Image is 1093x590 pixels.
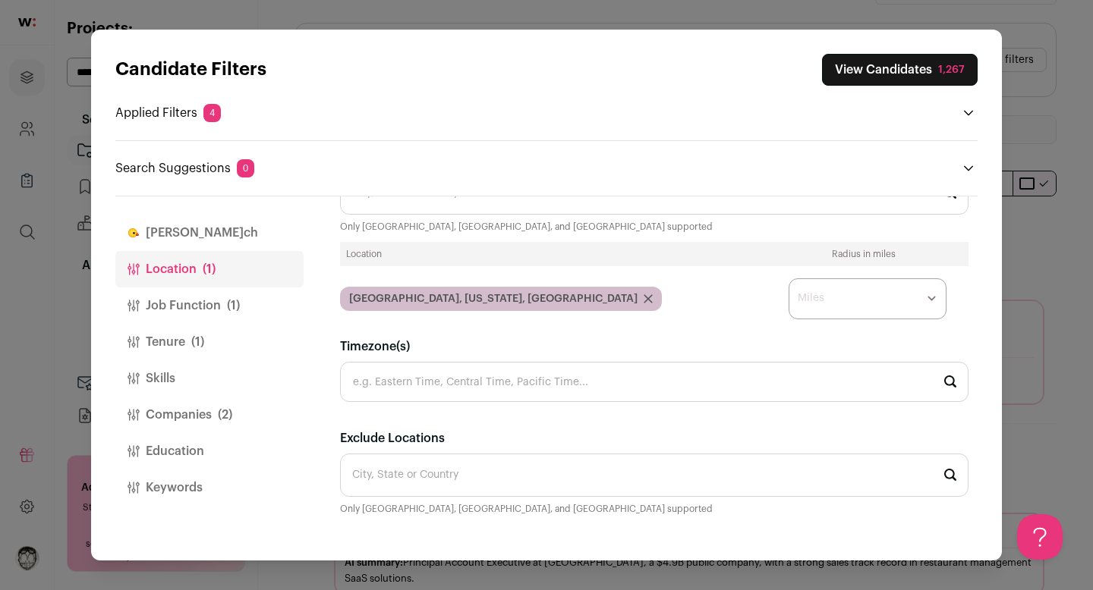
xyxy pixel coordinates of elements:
[340,503,713,515] span: Only [GEOGRAPHIC_DATA], [GEOGRAPHIC_DATA], and [GEOGRAPHIC_DATA] supported
[115,397,304,433] button: Companies(2)
[115,159,254,177] p: Search Suggestions
[115,61,266,79] strong: Candidate Filters
[340,429,445,447] label: Exclude Locations
[822,54,978,86] button: Close search preferences
[340,337,969,356] label: Timezone(s)
[115,469,304,506] button: Keywords
[340,453,969,497] input: Start typing...
[765,248,962,260] div: Radius in miles
[218,406,232,424] span: (2)
[1017,514,1063,560] iframe: Help Scout Beacon - Open
[938,62,965,77] div: 1,267
[115,324,304,360] button: Tenure(1)
[115,360,304,397] button: Skills
[227,297,240,315] span: (1)
[237,159,254,177] span: 0
[959,104,978,122] button: Open applied filters
[340,221,713,233] span: Only [GEOGRAPHIC_DATA], [GEOGRAPHIC_DATA], and [GEOGRAPHIC_DATA] supported
[346,248,753,260] div: Location
[115,104,221,122] p: Applied Filters
[115,433,304,469] button: Education
[115,215,304,251] button: [PERSON_NAME]ch
[798,290,824,306] label: Miles
[340,362,969,402] input: e.g. Eastern Time, Central Time, Pacific Time...
[349,291,638,306] span: [GEOGRAPHIC_DATA], [US_STATE], [GEOGRAPHIC_DATA]
[191,333,204,351] span: (1)
[115,251,304,287] button: Location(1)
[203,260,216,278] span: (1)
[115,287,304,324] button: Job Function(1)
[203,104,221,122] span: 4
